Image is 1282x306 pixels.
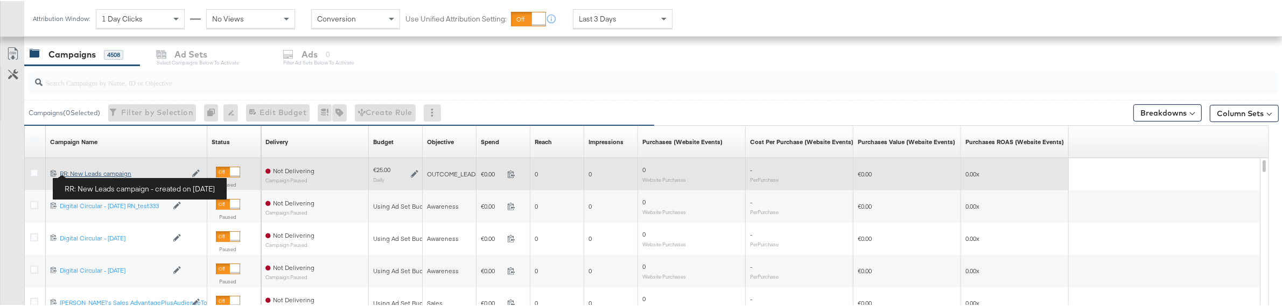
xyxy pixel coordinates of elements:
[265,273,314,279] sub: Campaign Paused
[60,297,186,306] div: [PERSON_NAME]'s Sales AdvantagePlusAudienceToggle
[589,169,592,177] span: 0
[216,245,240,252] label: Paused
[750,272,779,279] sub: Per Purchase
[535,169,538,177] span: 0
[60,233,167,242] a: Digital Circular - [DATE]
[48,47,96,60] div: Campaigns
[204,103,223,120] div: 0
[965,137,1064,145] div: Purchases ROAS (Website Events)
[427,137,454,145] div: Objective
[858,233,872,241] span: €0.00
[373,165,390,173] div: €25.00
[858,137,955,145] a: The total value of the purchase actions tracked by your Custom Audience pixel on your website aft...
[427,298,443,306] span: Sales
[750,240,779,246] sub: Per Purchase
[216,180,240,187] label: Paused
[102,13,143,23] span: 1 Day Clicks
[750,137,853,145] div: Cost Per Purchase (Website Events)
[60,265,167,274] a: Digital Circular - [DATE]
[29,107,100,117] div: Campaigns ( 0 Selected)
[642,294,646,302] span: 0
[32,14,90,22] div: Attribution Window:
[589,137,624,145] a: The number of times your ad was served. On mobile apps an ad is counted as served the first time ...
[481,266,503,274] span: €0.00
[373,266,433,274] div: Using Ad Set Budget
[965,233,979,241] span: 0.00x
[589,137,624,145] div: Impressions
[535,137,552,145] div: Reach
[642,208,686,214] sub: Website Purchases
[535,137,552,145] a: The number of people your ad was served to.
[750,208,779,214] sub: Per Purchase
[750,175,779,182] sub: Per Purchase
[60,201,167,209] div: Digital Circular - [DATE] RN_test333
[427,201,459,209] span: Awareness
[50,137,97,145] div: Campaign Name
[750,294,752,302] span: -
[273,262,314,271] span: Not Delivering
[535,298,538,306] span: 0
[273,295,314,303] span: Not Delivering
[373,201,433,210] div: Using Ad Set Budget
[373,137,394,145] a: The maximum amount you're willing to spend on your ads, on average each day or over the lifetime ...
[50,137,97,145] a: Your campaign name.
[273,166,314,174] span: Not Delivering
[273,198,314,206] span: Not Delivering
[481,169,503,177] span: €0.00
[265,209,314,215] sub: Campaign Paused
[579,13,617,23] span: Last 3 Days
[373,233,433,242] div: Using Ad Set Budget
[405,13,507,23] label: Use Unified Attribution Setting:
[60,168,186,177] a: RR: New Leads campaign
[858,169,872,177] span: €0.00
[965,298,979,306] span: 0.00x
[858,266,872,274] span: €0.00
[373,137,394,145] div: Budget
[750,261,752,269] span: -
[104,49,123,59] div: 4508
[535,201,538,209] span: 0
[965,169,979,177] span: 0.00x
[265,176,314,182] sub: Campaign Paused
[642,137,723,145] div: Purchases (Website Events)
[642,261,646,269] span: 0
[642,272,686,279] sub: Website Purchases
[427,169,479,177] span: OUTCOME_LEADS
[43,67,1162,88] input: Search Campaigns by Name, ID or Objective
[642,165,646,173] span: 0
[481,298,503,306] span: €0.00
[858,298,872,306] span: €0.00
[589,298,592,306] span: 0
[535,233,538,241] span: 0
[750,137,853,145] a: The average cost for each purchase tracked by your Custom Audience pixel on your website after pe...
[212,137,230,145] div: Status
[265,137,288,145] a: Reflects the ability of your Ad Campaign to achieve delivery based on ad states, schedule and bud...
[589,233,592,241] span: 0
[589,201,592,209] span: 0
[212,13,244,23] span: No Views
[642,197,646,205] span: 0
[481,137,499,145] div: Spend
[642,229,646,237] span: 0
[535,266,538,274] span: 0
[858,137,955,145] div: Purchases Value (Website Events)
[589,266,592,274] span: 0
[750,197,752,205] span: -
[965,201,979,209] span: 0.00x
[1133,103,1202,120] button: Breakdowns
[642,137,723,145] a: The number of times a purchase was made tracked by your Custom Audience pixel on your website aft...
[481,137,499,145] a: The total amount spent to date.
[965,137,1064,145] a: The total value of the purchase actions divided by spend tracked by your Custom Audience pixel on...
[858,201,872,209] span: €0.00
[212,137,230,145] a: Shows the current state of your Ad Campaign.
[427,137,454,145] a: Your campaign's objective.
[216,277,240,284] label: Paused
[750,165,752,173] span: -
[965,266,979,274] span: 0.00x
[216,212,240,219] label: Paused
[265,137,288,145] div: Delivery
[642,240,686,246] sub: Website Purchases
[273,230,314,238] span: Not Delivering
[427,266,459,274] span: Awareness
